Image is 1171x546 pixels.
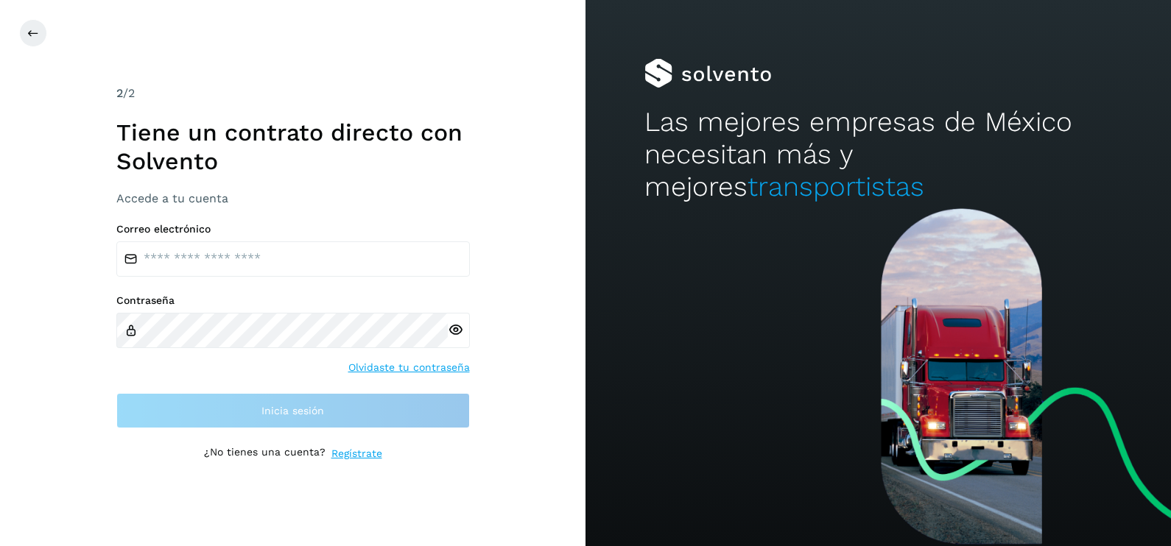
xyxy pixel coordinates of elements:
label: Correo electrónico [116,223,470,235]
p: ¿No tienes una cuenta? [204,446,326,461]
a: Olvidaste tu contraseña [348,360,470,375]
button: Inicia sesión [116,393,470,428]
span: transportistas [748,171,924,202]
span: 2 [116,86,123,100]
label: Contraseña [116,294,470,307]
div: /2 [116,85,470,102]
h3: Accede a tu cuenta [116,191,470,205]
h2: Las mejores empresas de México necesitan más y mejores [644,106,1113,204]
span: Inicia sesión [261,405,324,416]
h1: Tiene un contrato directo con Solvento [116,118,470,175]
a: Regístrate [331,446,382,461]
